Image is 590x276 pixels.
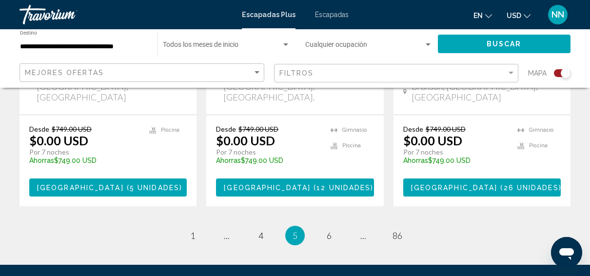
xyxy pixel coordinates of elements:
span: USD [507,12,521,20]
button: Buscar [438,35,571,53]
span: ( ) [497,184,561,192]
font: $0.00 USD [216,133,275,148]
span: Piscina [529,142,548,149]
span: Ahorras [29,157,54,164]
button: [GEOGRAPHIC_DATA](5 unidades) [29,178,187,197]
a: Travorium [20,5,232,24]
button: Menú de usuario [545,4,570,25]
font: $749.00 USD [29,157,97,164]
span: 6 [327,230,332,241]
span: Mapa [528,66,547,80]
a: Escapadas [315,11,349,19]
span: 5 unidades [130,184,179,192]
span: 4 [258,230,263,241]
span: Piscina [342,142,361,149]
mat-select: Ordenar por [25,69,261,77]
span: 86 [393,230,402,241]
span: Gimnasio [342,127,367,133]
span: 5 [293,230,297,241]
span: Piscina [161,127,179,133]
span: [GEOGRAPHIC_DATA] [224,184,311,192]
font: $749.00 USD [216,157,283,164]
span: Ahorras [403,157,428,164]
span: Desde [29,125,49,133]
font: $0.00 USD [29,133,88,148]
span: $749.00 USD [238,125,278,133]
button: Cambiar moneda [507,8,531,22]
span: ( ) [124,184,182,192]
font: $0.00 USD [403,133,462,148]
span: Gimnasio [529,127,553,133]
span: 26 unidades [504,184,559,192]
span: 12 unidades [316,184,371,192]
span: 1 [190,230,195,241]
span: Mejores ofertas [25,69,104,77]
iframe: Botón para iniciar la ventana de mensajería [551,237,582,268]
font: $749.00 USD [403,157,471,164]
button: [GEOGRAPHIC_DATA](12 unidades) [216,178,374,197]
a: Escapadas Plus [242,11,295,19]
span: NN [551,10,564,20]
button: Cambiar idioma [473,8,492,22]
span: $749.00 USD [426,125,466,133]
button: Filtro [274,63,519,83]
span: Ahorras [216,157,241,164]
span: ... [224,230,230,241]
button: [GEOGRAPHIC_DATA](26 unidades) [403,178,561,197]
span: Buscar [487,40,522,48]
span: Desde [216,125,236,133]
span: $749.00 USD [52,125,92,133]
span: Desde [403,125,423,133]
p: Por 7 noches [216,148,320,157]
span: ... [360,230,366,241]
p: Por 7 noches [29,148,139,157]
ul: Paginación [20,226,570,245]
span: en [473,12,483,20]
span: [GEOGRAPHIC_DATA] [37,184,124,192]
span: Branson, [GEOGRAPHIC_DATA], [GEOGRAPHIC_DATA] [412,81,561,102]
span: Filtros [279,69,314,77]
span: [GEOGRAPHIC_DATA] [411,184,498,192]
span: ( ) [311,184,374,192]
p: Por 7 noches [403,148,508,157]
